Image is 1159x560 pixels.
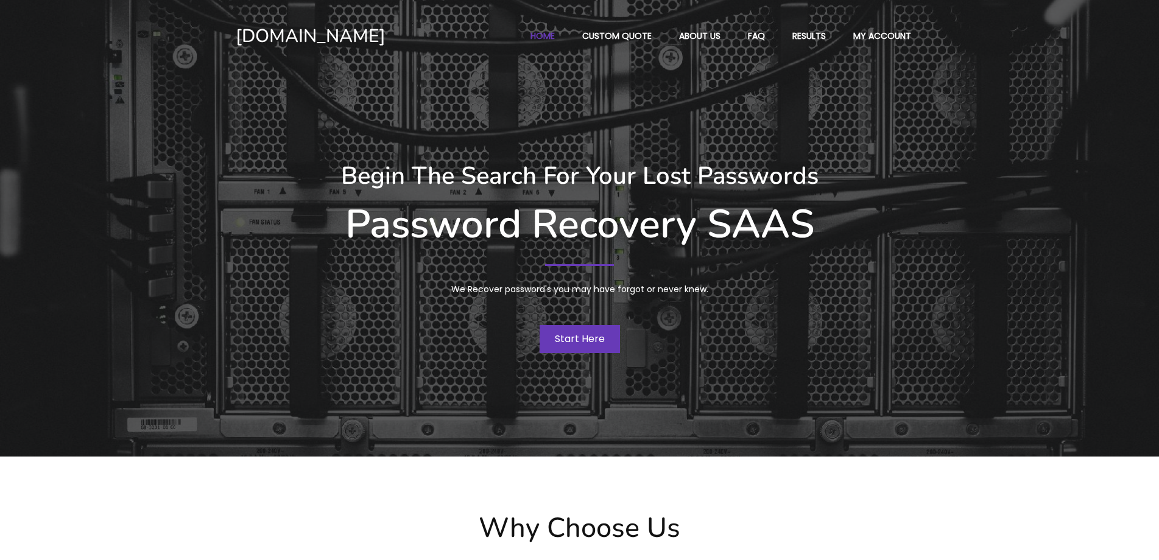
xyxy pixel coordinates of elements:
[748,30,765,41] span: FAQ
[780,24,839,47] a: Results
[840,24,924,47] a: My account
[853,30,911,41] span: My account
[236,161,924,191] h3: Begin The Search For Your Lost Passwords
[230,512,930,545] h2: Why Choose Us
[735,24,778,47] a: FAQ
[569,24,664,47] a: Custom Quote
[540,325,620,353] a: Start Here
[792,30,826,41] span: Results
[666,24,733,47] a: About Us
[518,24,568,47] a: Home
[236,24,469,48] a: [DOMAIN_NAME]
[236,201,924,248] h1: Password Recovery SAAS
[679,30,720,41] span: About Us
[351,282,808,297] p: We Recover password's you may have forgot or never knew.
[530,30,555,41] span: Home
[582,30,652,41] span: Custom Quote
[555,332,605,346] span: Start Here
